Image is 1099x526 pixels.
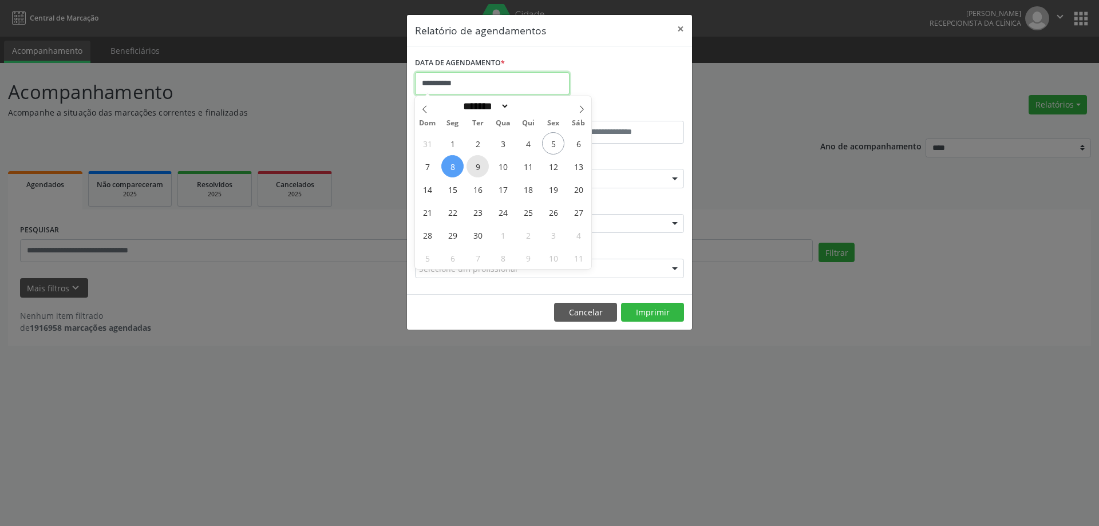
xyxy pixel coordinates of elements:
span: Outubro 8, 2025 [492,247,514,269]
select: Month [459,100,509,112]
span: Outubro 9, 2025 [517,247,539,269]
span: Dom [415,120,440,127]
span: Outubro 3, 2025 [542,224,564,246]
span: Outubro 11, 2025 [567,247,590,269]
span: Setembro 30, 2025 [467,224,489,246]
button: Close [669,15,692,43]
span: Setembro 23, 2025 [467,201,489,223]
input: Year [509,100,547,112]
span: Setembro 2, 2025 [467,132,489,155]
span: Setembro 4, 2025 [517,132,539,155]
span: Setembro 1, 2025 [441,132,464,155]
span: Setembro 18, 2025 [517,178,539,200]
span: Agosto 31, 2025 [416,132,438,155]
span: Setembro 8, 2025 [441,155,464,177]
span: Sex [541,120,566,127]
span: Setembro 7, 2025 [416,155,438,177]
span: Setembro 21, 2025 [416,201,438,223]
span: Setembro 25, 2025 [517,201,539,223]
span: Setembro 20, 2025 [567,178,590,200]
h5: Relatório de agendamentos [415,23,546,38]
button: Imprimir [621,303,684,322]
span: Qua [491,120,516,127]
label: ATÉ [552,103,684,121]
span: Outubro 10, 2025 [542,247,564,269]
span: Setembro 29, 2025 [441,224,464,246]
span: Setembro 26, 2025 [542,201,564,223]
span: Outubro 5, 2025 [416,247,438,269]
span: Outubro 6, 2025 [441,247,464,269]
label: DATA DE AGENDAMENTO [415,54,505,72]
span: Outubro 7, 2025 [467,247,489,269]
span: Outubro 2, 2025 [517,224,539,246]
span: Selecione um profissional [419,263,517,275]
span: Setembro 17, 2025 [492,178,514,200]
span: Setembro 5, 2025 [542,132,564,155]
span: Setembro 11, 2025 [517,155,539,177]
span: Outubro 1, 2025 [492,224,514,246]
span: Setembro 12, 2025 [542,155,564,177]
span: Qui [516,120,541,127]
span: Sáb [566,120,591,127]
span: Setembro 3, 2025 [492,132,514,155]
button: Cancelar [554,303,617,322]
span: Setembro 19, 2025 [542,178,564,200]
span: Ter [465,120,491,127]
span: Setembro 14, 2025 [416,178,438,200]
span: Setembro 28, 2025 [416,224,438,246]
span: Setembro 15, 2025 [441,178,464,200]
span: Setembro 9, 2025 [467,155,489,177]
span: Setembro 6, 2025 [567,132,590,155]
span: Seg [440,120,465,127]
span: Setembro 27, 2025 [567,201,590,223]
span: Setembro 13, 2025 [567,155,590,177]
span: Setembro 24, 2025 [492,201,514,223]
span: Setembro 10, 2025 [492,155,514,177]
span: Setembro 16, 2025 [467,178,489,200]
span: Outubro 4, 2025 [567,224,590,246]
span: Setembro 22, 2025 [441,201,464,223]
